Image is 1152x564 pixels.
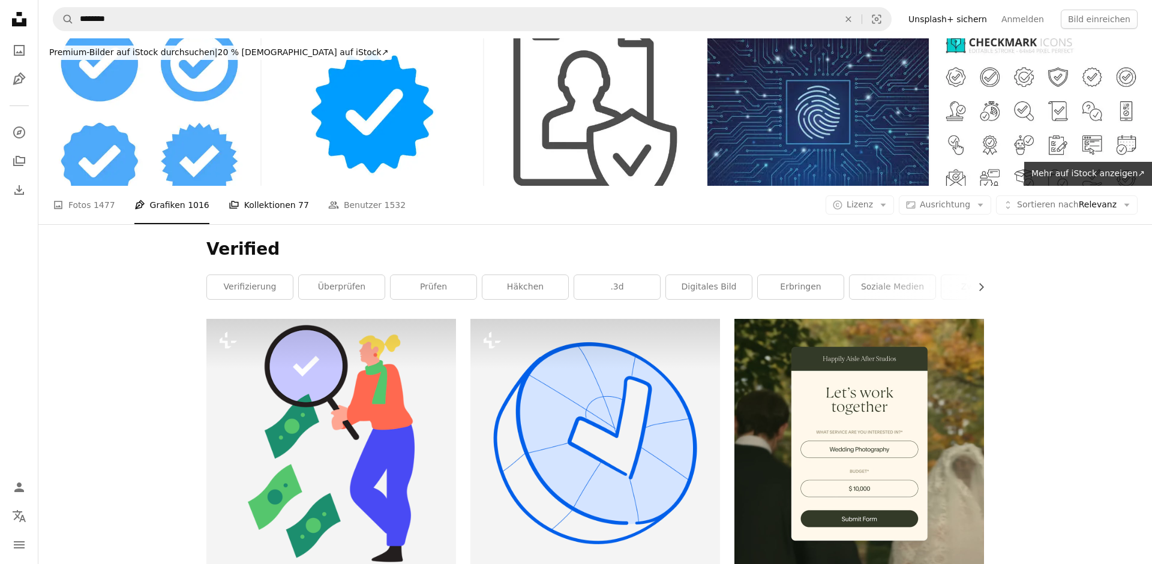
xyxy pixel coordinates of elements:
button: Bild einreichen [1061,10,1138,29]
img: Verifiziertes Konto-Icon-Set-Vektor-Design [38,38,260,186]
span: 77 [298,198,309,212]
a: Geld prüfen und mit der Lupe genehmigen. [206,438,456,449]
a: Digitales Bild [666,275,752,299]
a: Genehmigtes oder verifiziertes Häkchen auf einer 3D-Kugel. [470,438,720,449]
a: überprüfen [299,275,385,299]
button: Liste nach rechts verschieben [970,275,984,299]
span: Relevanz [1017,199,1117,211]
button: Sortieren nachRelevanz [996,195,1138,215]
a: Fotos [7,38,31,62]
a: soziale Medien [850,275,935,299]
span: Premium-Bilder auf iStock durchsuchen | [49,47,218,57]
a: .3d [574,275,660,299]
span: Mehr auf iStock anzeigen ↗ [1031,168,1145,178]
a: Fotos 1477 [53,186,115,224]
a: Verifizierung [207,275,293,299]
a: Bisherige Downloads [7,178,31,202]
h1: Verified [206,239,984,260]
a: Startseite — Unsplash [7,7,31,34]
button: Löschen [835,8,862,31]
span: 1532 [385,198,406,212]
span: 1477 [94,198,115,212]
a: zwitschern [941,275,1027,299]
span: Ausrichtung [920,200,970,209]
img: Genehmigtes persönliches Dokumentzeilensymbol. Geprüfte Identitätsvektor-Illustration isoliert au... [484,38,706,186]
button: Visuelle Suche [862,8,891,31]
button: Menü [7,533,31,557]
button: Sprache [7,504,31,528]
form: Finden Sie Bildmaterial auf der ganzen Webseite [53,7,892,31]
a: erbringen [758,275,844,299]
span: Lizenz [847,200,873,209]
a: Häkchen [482,275,568,299]
a: Benutzer 1532 [328,186,406,224]
span: Sortieren nach [1017,200,1079,209]
a: Entdecken [7,120,31,144]
a: Premium-Bilder auf iStock durchsuchen|20 % [DEMOGRAPHIC_DATA] auf iStock↗ [38,38,399,67]
a: Mehr auf iStock anzeigen↗ [1024,162,1152,186]
button: Unsplash suchen [53,8,74,31]
img: Einfacher Satz von Umrisssymbolen über Häkchen [930,38,1152,186]
img: Blaues Häkchen-Häkchen-Symbol für das Verifizierungssymbol. Bestätigen Sie das Häkchen, die Geneh... [262,38,484,186]
a: Kollektionen 77 [229,186,309,224]
a: Unsplash+ sichern [901,10,994,29]
a: Anmelden / Registrieren [7,475,31,499]
div: 20 % [DEMOGRAPHIC_DATA] auf iStock ↗ [46,46,392,60]
a: prüfen [391,275,476,299]
button: Lizenz [826,195,894,215]
a: Anmelden [994,10,1051,29]
img: Cybersicherheit mit Fingerabdruck-Scanning für den Zugriff auf persönliche Daten [707,38,929,186]
a: Kollektionen [7,149,31,173]
button: Ausrichtung [899,195,991,215]
a: Grafiken [7,67,31,91]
